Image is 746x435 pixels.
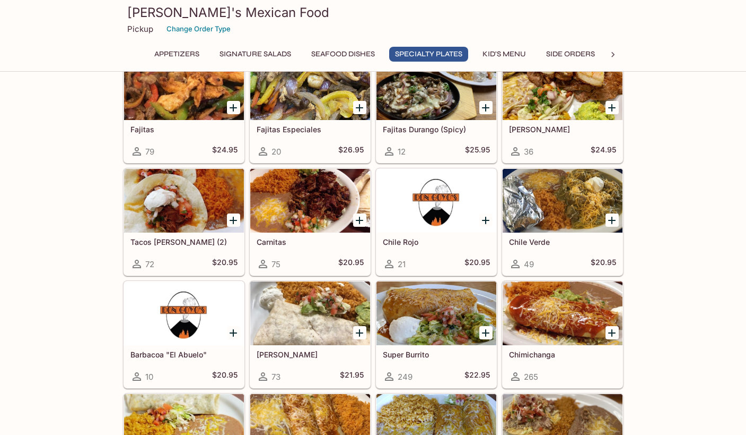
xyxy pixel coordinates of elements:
span: 75 [271,259,280,269]
button: Signature Salads [214,47,297,62]
button: Add Fajitas [227,101,240,114]
button: Add Chile Verde [605,214,619,227]
h5: $22.95 [464,370,490,383]
button: Add Barbacoa "El Abuelo" [227,326,240,339]
h5: Chile Rojo [383,237,490,246]
h5: Chimichanga [509,350,616,359]
h5: $24.95 [212,145,238,158]
div: Chile Rojo [376,169,496,233]
div: Super Burrito [376,282,496,345]
div: Chile Verde [503,169,622,233]
button: Kid's Menu [477,47,532,62]
button: Add Carnitas [353,214,366,227]
h5: [PERSON_NAME] [509,125,616,134]
a: Fajitas79$24.95 [124,56,244,163]
span: 20 [271,147,281,157]
button: Seafood Dishes [305,47,381,62]
h5: Fajitas Durango (Spicy) [383,125,490,134]
button: Add Tacos Don Goyo (2) [227,214,240,227]
span: 73 [271,372,280,382]
h5: $20.95 [464,258,490,270]
h5: Tacos [PERSON_NAME] (2) [130,237,238,246]
div: Chimichanga [503,282,622,345]
a: [PERSON_NAME]36$24.95 [502,56,623,163]
button: Add Fajitas Durango (Spicy) [479,101,493,114]
h5: Fajitas Especiales [257,125,364,134]
h5: $21.95 [340,370,364,383]
h5: $20.95 [591,258,616,270]
a: Barbacoa "El Abuelo"10$20.95 [124,281,244,388]
h5: Carnitas [257,237,364,246]
button: Add Fajitas Especiales [353,101,366,114]
div: Fajitas [124,56,244,120]
button: Side Orders [540,47,601,62]
a: Chimichanga265 [502,281,623,388]
span: 79 [145,147,154,157]
h5: Super Burrito [383,350,490,359]
button: Add Carne Asada [605,101,619,114]
span: 249 [398,372,413,382]
button: Add Chimichanga [605,326,619,339]
a: Fajitas Especiales20$26.95 [250,56,371,163]
h5: $20.95 [338,258,364,270]
div: Carne Asada [503,56,622,120]
h5: $24.95 [591,145,616,158]
h5: [PERSON_NAME] [257,350,364,359]
div: Barbacoa "El Abuelo" [124,282,244,345]
button: Add Super Burrito [479,326,493,339]
h3: [PERSON_NAME]'s Mexican Food [127,4,619,21]
div: Carnitas [250,169,370,233]
h5: Fajitas [130,125,238,134]
button: Add Fajita Burrito [353,326,366,339]
h5: $26.95 [338,145,364,158]
a: Chile Verde49$20.95 [502,168,623,276]
h5: $25.95 [465,145,490,158]
h5: $20.95 [212,258,238,270]
span: 36 [524,147,533,157]
div: Fajitas Especiales [250,56,370,120]
p: Pickup [127,24,153,34]
a: Super Burrito249$22.95 [376,281,497,388]
span: 12 [398,147,406,157]
a: Tacos [PERSON_NAME] (2)72$20.95 [124,168,244,276]
button: Add Chile Rojo [479,214,493,227]
a: [PERSON_NAME]73$21.95 [250,281,371,388]
h5: Barbacoa "El Abuelo" [130,350,238,359]
span: 72 [145,259,154,269]
span: 21 [398,259,406,269]
div: Tacos Don Goyo (2) [124,169,244,233]
a: Carnitas75$20.95 [250,168,371,276]
span: 10 [145,372,153,382]
h5: $20.95 [212,370,238,383]
span: 49 [524,259,534,269]
div: Fajitas Durango (Spicy) [376,56,496,120]
a: Fajitas Durango (Spicy)12$25.95 [376,56,497,163]
h5: Chile Verde [509,237,616,246]
button: Change Order Type [162,21,235,37]
a: Chile Rojo21$20.95 [376,168,497,276]
span: 265 [524,372,538,382]
button: Specialty Plates [389,47,468,62]
div: Fajita Burrito [250,282,370,345]
button: Appetizers [148,47,205,62]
